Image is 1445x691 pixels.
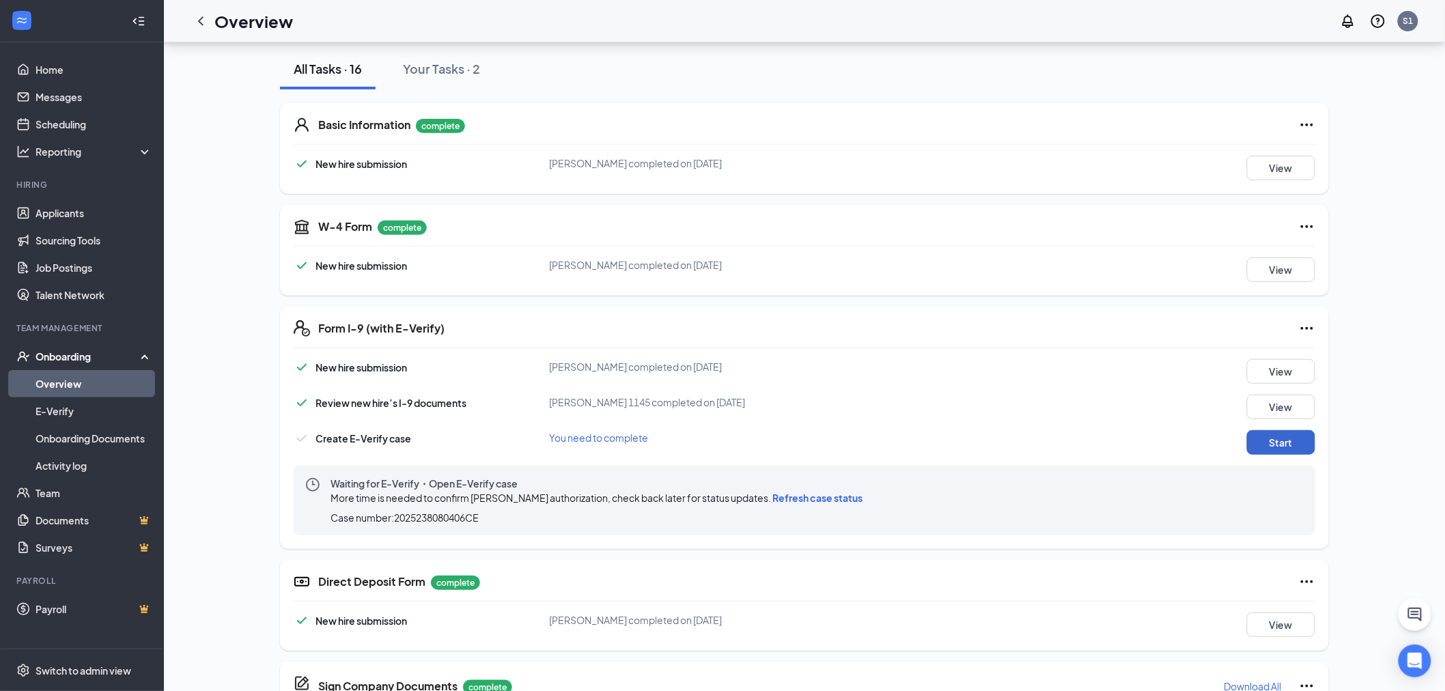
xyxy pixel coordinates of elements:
[305,477,321,493] svg: Clock
[15,14,29,27] svg: WorkstreamLogo
[315,397,466,409] span: Review new hire’s I-9 documents
[294,257,310,274] svg: Checkmark
[1403,15,1414,27] div: S1
[331,511,479,524] span: Case number: 2025238080406CE
[315,615,407,627] span: New hire submission
[318,574,425,589] h5: Direct Deposit Form
[318,117,410,132] h5: Basic Information
[36,452,152,479] a: Activity log
[378,221,427,235] p: complete
[193,13,209,29] svg: ChevronLeft
[1247,359,1315,384] button: View
[549,361,722,373] span: [PERSON_NAME] completed on [DATE]
[294,218,310,235] svg: TaxGovernmentIcon
[16,350,30,363] svg: UserCheck
[294,320,310,337] svg: FormI9EVerifyIcon
[36,664,131,677] div: Switch to admin view
[331,477,868,490] span: Waiting for E-Verify・Open E-Verify case
[1247,257,1315,282] button: View
[1247,612,1315,637] button: View
[36,227,152,254] a: Sourcing Tools
[294,612,310,629] svg: Checkmark
[1407,606,1423,623] svg: ChatActive
[16,575,150,587] div: Payroll
[36,507,152,534] a: DocumentsCrown
[214,10,293,33] h1: Overview
[294,359,310,376] svg: Checkmark
[315,361,407,373] span: New hire submission
[36,534,152,561] a: SurveysCrown
[36,145,153,158] div: Reporting
[294,430,310,447] svg: Checkmark
[549,432,648,444] span: You need to complete
[36,370,152,397] a: Overview
[294,395,310,411] svg: Checkmark
[772,492,862,504] span: Refresh case status
[549,259,722,271] span: [PERSON_NAME] completed on [DATE]
[294,117,310,133] svg: User
[1299,117,1315,133] svg: Ellipses
[431,576,480,590] p: complete
[1340,13,1356,29] svg: Notifications
[1247,395,1315,419] button: View
[331,492,862,504] span: More time is needed to confirm [PERSON_NAME] authorization, check back later for status updates.
[294,60,362,77] div: All Tasks · 16
[36,479,152,507] a: Team
[294,156,310,172] svg: Checkmark
[36,254,152,281] a: Job Postings
[36,56,152,83] a: Home
[132,14,145,28] svg: Collapse
[36,350,141,363] div: Onboarding
[549,396,745,408] span: [PERSON_NAME] 1145 completed on [DATE]
[1299,320,1315,337] svg: Ellipses
[315,158,407,170] span: New hire submission
[36,111,152,138] a: Scheduling
[1399,598,1431,631] button: ChatActive
[36,595,152,623] a: PayrollCrown
[36,199,152,227] a: Applicants
[16,322,150,334] div: Team Management
[549,157,722,169] span: [PERSON_NAME] completed on [DATE]
[1399,645,1431,677] div: Open Intercom Messenger
[36,425,152,452] a: Onboarding Documents
[318,321,445,336] h5: Form I-9 (with E-Verify)
[36,281,152,309] a: Talent Network
[1247,156,1315,180] button: View
[416,119,465,133] p: complete
[315,259,407,272] span: New hire submission
[1247,430,1315,455] button: Start
[1299,574,1315,590] svg: Ellipses
[1370,13,1386,29] svg: QuestionInfo
[16,664,30,677] svg: Settings
[315,432,411,445] span: Create E-Verify case
[36,83,152,111] a: Messages
[16,145,30,158] svg: Analysis
[36,397,152,425] a: E-Verify
[1299,218,1315,235] svg: Ellipses
[403,60,480,77] div: Your Tasks · 2
[16,179,150,191] div: Hiring
[549,614,722,626] span: [PERSON_NAME] completed on [DATE]
[318,219,372,234] h5: W-4 Form
[294,574,310,590] svg: DirectDepositIcon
